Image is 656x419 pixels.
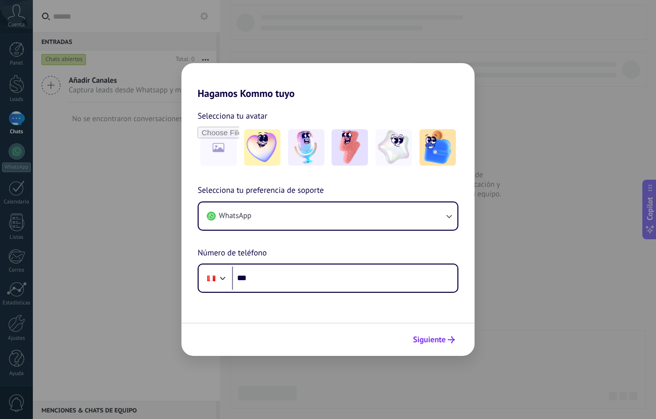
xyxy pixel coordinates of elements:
span: Siguiente [413,336,446,343]
span: Selecciona tu avatar [198,110,267,123]
img: -4.jpeg [376,129,412,166]
img: -3.jpeg [332,129,368,166]
span: Número de teléfono [198,247,267,260]
img: -2.jpeg [288,129,324,166]
span: WhatsApp [219,211,251,221]
img: -5.jpeg [419,129,456,166]
img: -1.jpeg [244,129,280,166]
h2: Hagamos Kommo tuyo [181,63,475,99]
span: Selecciona tu preferencia de soporte [198,184,324,197]
button: WhatsApp [199,202,457,230]
div: Peru: + 51 [202,268,221,289]
button: Siguiente [408,331,459,348]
